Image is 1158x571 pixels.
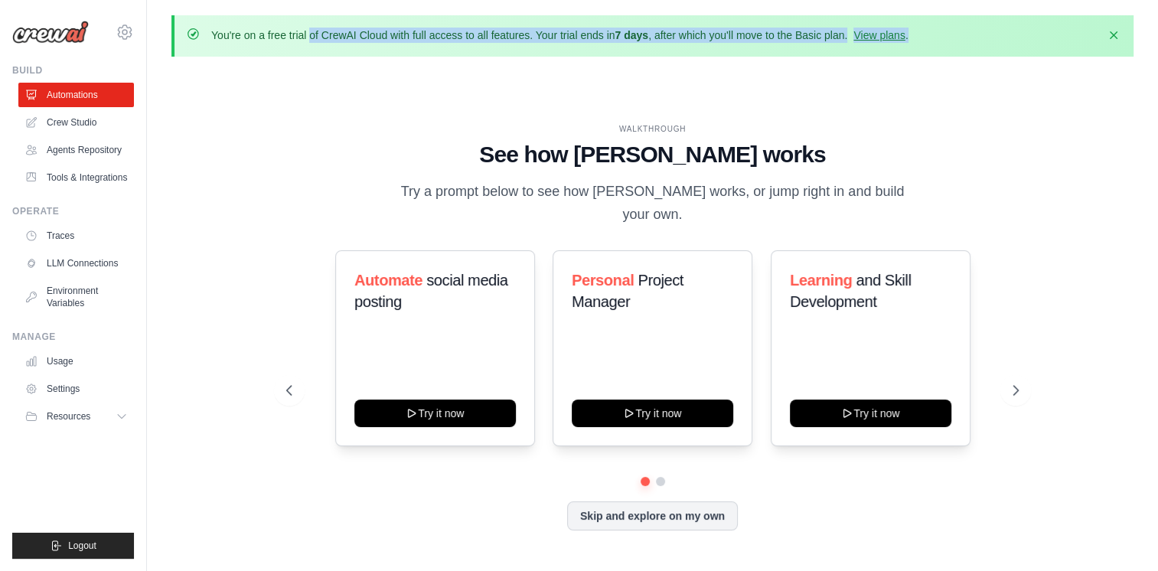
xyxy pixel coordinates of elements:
[790,400,951,427] button: Try it now
[615,29,648,41] strong: 7 days
[12,21,89,44] img: Logo
[18,224,134,248] a: Traces
[18,138,134,162] a: Agents Repository
[286,123,1019,135] div: WALKTHROUGH
[12,331,134,343] div: Manage
[286,141,1019,168] h1: See how [PERSON_NAME] works
[47,410,90,423] span: Resources
[354,272,422,289] span: Automate
[853,29,905,41] a: View plans
[18,251,134,276] a: LLM Connections
[790,272,852,289] span: Learning
[12,205,134,217] div: Operate
[18,377,134,401] a: Settings
[18,404,134,429] button: Resources
[790,272,911,310] span: and Skill Development
[18,110,134,135] a: Crew Studio
[18,279,134,315] a: Environment Variables
[354,400,516,427] button: Try it now
[567,501,738,530] button: Skip and explore on my own
[354,272,508,310] span: social media posting
[12,64,134,77] div: Build
[211,28,908,43] p: You're on a free trial of CrewAI Cloud with full access to all features. Your trial ends in , aft...
[18,165,134,190] a: Tools & Integrations
[12,533,134,559] button: Logout
[572,272,683,310] span: Project Manager
[18,349,134,374] a: Usage
[18,83,134,107] a: Automations
[68,540,96,552] span: Logout
[572,400,733,427] button: Try it now
[572,272,634,289] span: Personal
[396,181,910,226] p: Try a prompt below to see how [PERSON_NAME] works, or jump right in and build your own.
